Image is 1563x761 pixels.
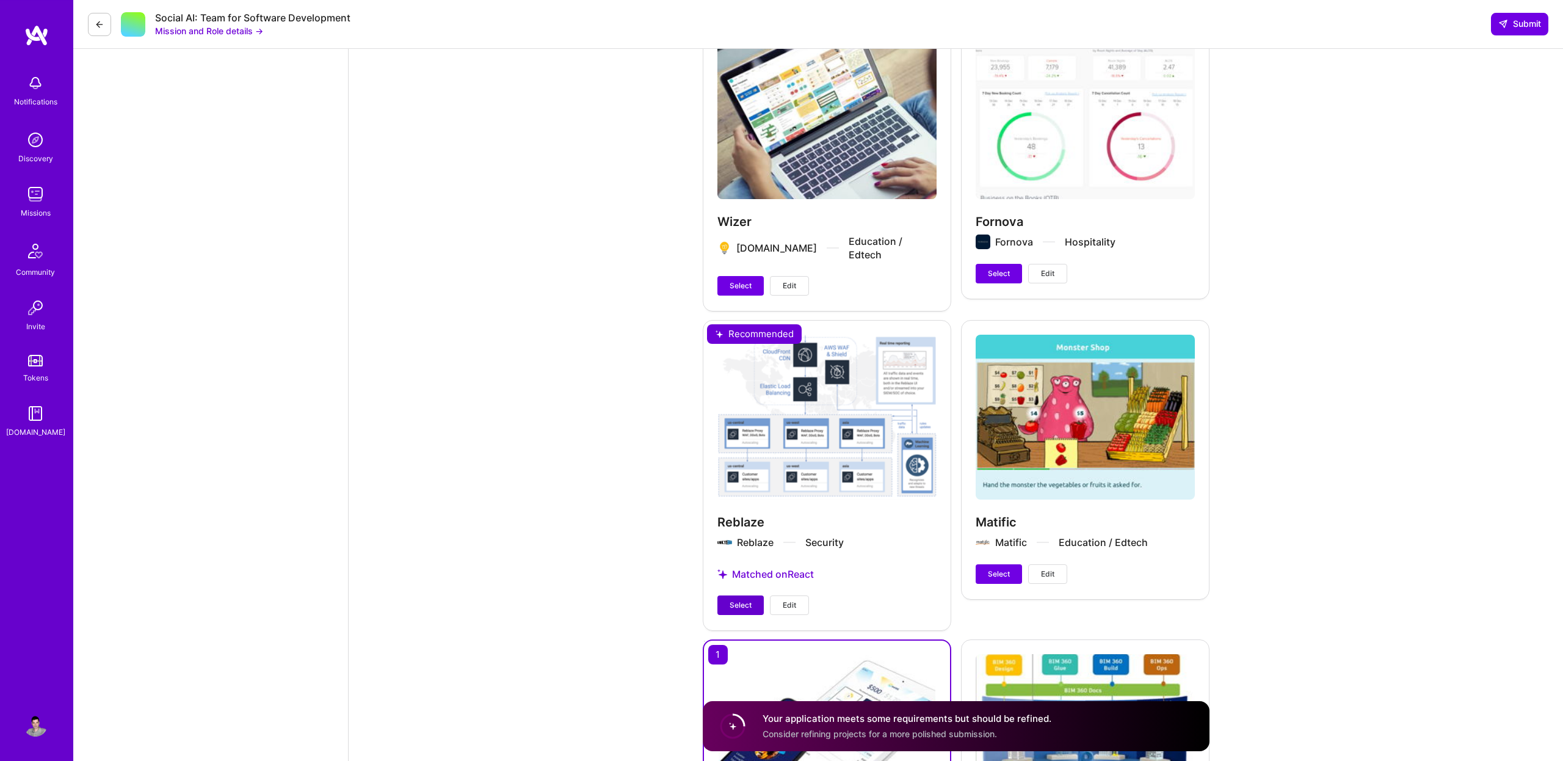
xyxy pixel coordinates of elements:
button: Submit [1491,13,1548,35]
button: Edit [770,276,809,296]
h4: Your application meets some requirements but should be refined. [763,712,1051,725]
span: Select [730,280,752,291]
img: bell [23,71,48,95]
i: icon SendLight [1498,19,1508,29]
img: tokens [28,355,43,366]
button: Edit [1028,264,1067,283]
button: Edit [1028,564,1067,584]
div: Notifications [14,95,57,108]
span: Edit [783,600,796,611]
span: Select [730,600,752,611]
div: Discovery [18,152,53,165]
img: guide book [23,401,48,426]
div: Community [16,266,55,279]
div: Tokens [23,371,48,384]
img: User Avatar [23,712,48,737]
a: User Avatar [20,712,51,737]
i: icon LeftArrowDark [95,20,104,29]
button: Edit [770,595,809,615]
span: Edit [1041,268,1054,279]
div: Missions [21,206,51,219]
img: Invite [23,296,48,320]
span: Edit [783,280,796,291]
div: Social AI: Team for Software Development [155,12,350,24]
div: null [1491,13,1548,35]
span: Select [988,268,1010,279]
button: Select [717,276,764,296]
button: Select [976,264,1022,283]
span: Edit [1041,569,1054,580]
img: discovery [23,128,48,152]
div: [DOMAIN_NAME] [6,426,65,439]
span: Select [988,569,1010,580]
span: Consider refining projects for a more polished submission. [763,729,997,739]
img: Community [21,236,50,266]
img: teamwork [23,182,48,206]
button: Mission and Role details → [155,24,263,37]
span: Submit [1498,18,1541,30]
div: Invite [26,320,45,333]
button: Select [976,564,1022,584]
img: logo [24,24,49,46]
button: Select [717,595,764,615]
